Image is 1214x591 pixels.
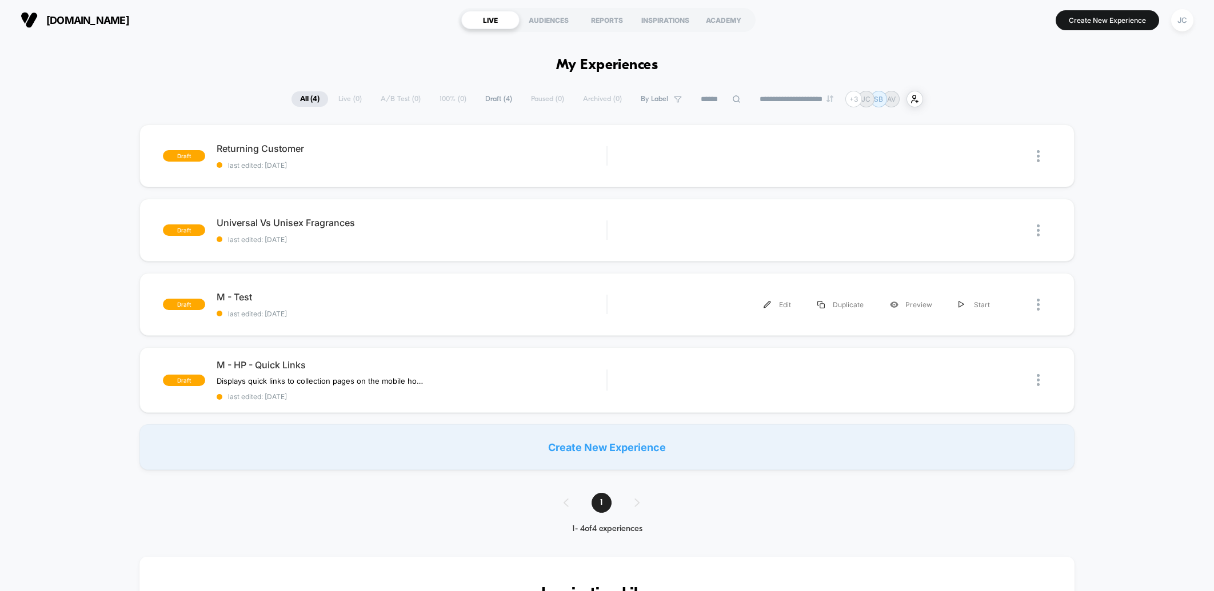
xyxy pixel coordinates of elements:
[1037,150,1040,162] img: close
[636,11,694,29] div: INSPIRATIONS
[1037,224,1040,236] img: close
[592,493,612,513] span: 1
[945,292,1003,317] div: Start
[1168,9,1197,32] button: JC
[1171,9,1193,31] div: JC
[887,95,896,103] p: AV
[1037,374,1040,386] img: close
[217,217,606,228] span: Universal Vs Unisex Fragrances
[959,301,964,308] img: menu
[804,292,877,317] div: Duplicate
[21,11,38,29] img: Visually logo
[477,91,521,107] span: Draft ( 4 )
[1056,10,1159,30] button: Create New Experience
[826,95,833,102] img: end
[139,424,1074,470] div: Create New Experience
[845,91,862,107] div: + 3
[217,235,606,244] span: last edited: [DATE]
[217,392,606,401] span: last edited: [DATE]
[817,301,825,308] img: menu
[461,11,520,29] div: LIVE
[217,376,429,385] span: Displays quick links to collection pages on the mobile homepage.
[163,375,205,386] span: draft
[694,11,753,29] div: ACADEMY
[217,161,606,170] span: last edited: [DATE]
[163,224,205,236] span: draft
[163,150,205,162] span: draft
[750,292,804,317] div: Edit
[578,11,636,29] div: REPORTS
[556,57,658,74] h1: My Experiences
[217,143,606,154] span: Returning Customer
[877,292,945,317] div: Preview
[520,11,578,29] div: AUDIENCES
[641,95,668,103] span: By Label
[1037,299,1040,311] img: close
[217,309,606,318] span: last edited: [DATE]
[217,291,606,303] span: M - Test
[764,301,771,308] img: menu
[874,95,883,103] p: SB
[861,95,870,103] p: JC
[217,359,606,371] span: M - HP - Quick Links
[291,91,328,107] span: All ( 4 )
[552,524,662,534] div: 1 - 4 of 4 experiences
[17,11,133,29] button: [DOMAIN_NAME]
[163,299,205,310] span: draft
[46,14,129,26] span: [DOMAIN_NAME]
